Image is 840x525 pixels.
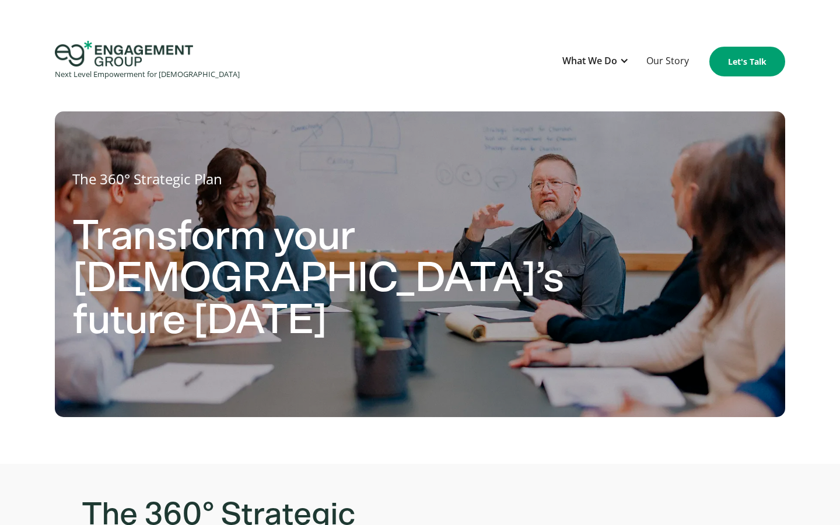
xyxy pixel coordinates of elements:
div: Next Level Empowerment for [DEMOGRAPHIC_DATA] [55,66,240,82]
div: What We Do [556,47,635,76]
a: home [55,41,240,82]
h1: The 360° Strategic Plan [72,166,768,192]
a: Let's Talk [709,47,785,76]
h2: Transform your [DEMOGRAPHIC_DATA]’s future [DATE] [72,215,629,356]
img: Engagement Group Logo Icon [55,41,193,66]
div: What We Do [562,53,617,69]
span: Organization [256,47,314,60]
span: Phone number [256,95,323,108]
a: Our Story [640,47,695,76]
